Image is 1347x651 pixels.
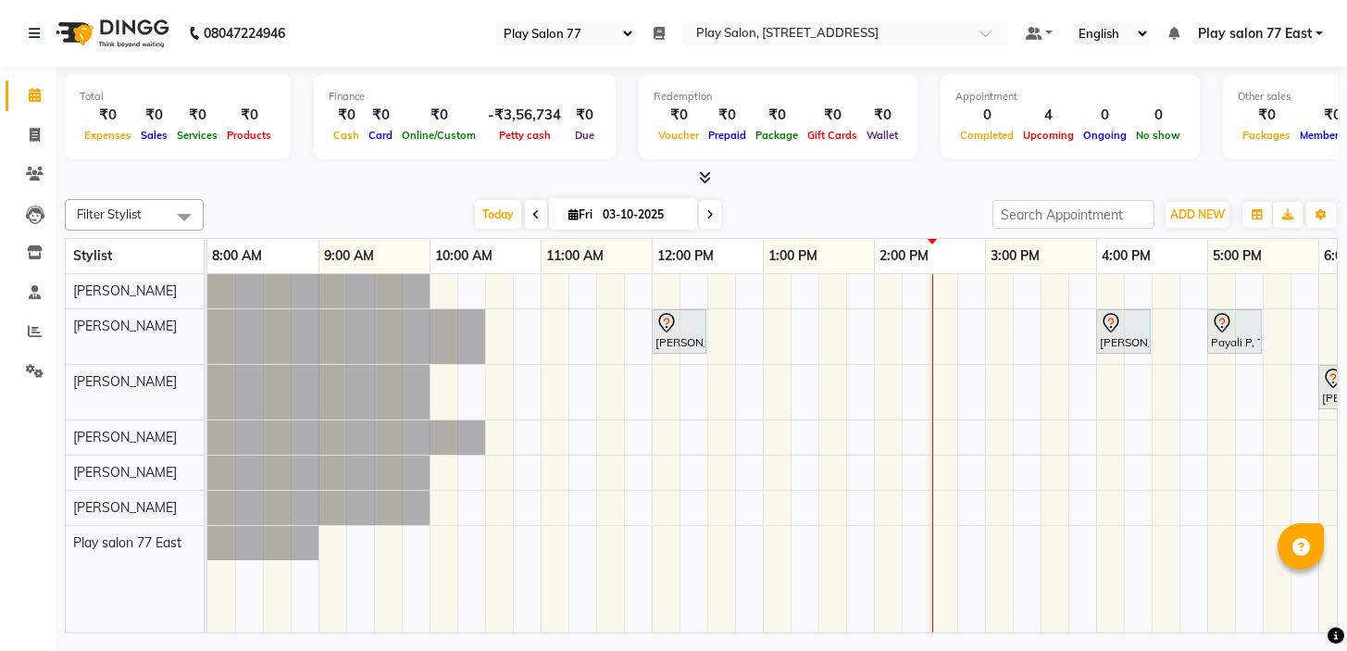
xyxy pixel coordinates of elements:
[136,129,172,142] span: Sales
[704,129,751,142] span: Prepaid
[570,129,599,142] span: Due
[803,129,862,142] span: Gift Cards
[542,243,608,269] a: 11:00 AM
[875,243,933,269] a: 2:00 PM
[73,282,177,299] span: [PERSON_NAME]
[397,129,480,142] span: Online/Custom
[73,499,177,516] span: [PERSON_NAME]
[319,243,379,269] a: 9:00 AM
[77,207,142,221] span: Filter Stylist
[1269,577,1328,632] iframe: chat widget
[1238,105,1295,126] div: ₹0
[1018,105,1079,126] div: 4
[73,373,177,390] span: [PERSON_NAME]
[222,129,276,142] span: Products
[204,7,285,59] b: 08047224946
[1238,129,1295,142] span: Packages
[80,89,276,105] div: Total
[47,7,174,59] img: logo
[1170,207,1225,221] span: ADD NEW
[955,129,1018,142] span: Completed
[986,243,1044,269] a: 3:00 PM
[80,105,136,126] div: ₹0
[172,129,222,142] span: Services
[654,129,704,142] span: Voucher
[704,105,751,126] div: ₹0
[764,243,822,269] a: 1:00 PM
[654,105,704,126] div: ₹0
[136,105,172,126] div: ₹0
[364,129,397,142] span: Card
[222,105,276,126] div: ₹0
[992,200,1154,229] input: Search Appointment
[172,105,222,126] div: ₹0
[329,105,364,126] div: ₹0
[1208,243,1266,269] a: 5:00 PM
[1131,129,1185,142] span: No show
[480,105,568,126] div: -₹3,56,734
[73,318,177,334] span: [PERSON_NAME]
[862,129,903,142] span: Wallet
[494,129,555,142] span: Petty cash
[751,105,803,126] div: ₹0
[430,243,497,269] a: 10:00 AM
[80,129,136,142] span: Expenses
[568,105,601,126] div: ₹0
[955,89,1185,105] div: Appointment
[73,247,112,264] span: Stylist
[862,105,903,126] div: ₹0
[329,89,601,105] div: Finance
[564,207,597,221] span: Fri
[1131,105,1185,126] div: 0
[654,312,705,351] div: [PERSON_NAME], TK04, 12:00 PM-12:30 PM, Men Hair Cut - Hair Cut-Boy stylist
[475,200,521,229] span: Today
[955,105,1018,126] div: 0
[73,534,181,551] span: Play salon 77 East
[653,243,718,269] a: 12:00 PM
[1097,243,1155,269] a: 4:00 PM
[1198,24,1312,44] span: Play salon 77 East
[1098,312,1149,351] div: [PERSON_NAME] D, TK03, 04:00 PM-04:30 PM, Hair Styling - Blowdry without shampoo -Long
[1079,105,1131,126] div: 0
[207,243,267,269] a: 8:00 AM
[329,129,364,142] span: Cash
[654,89,903,105] div: Redemption
[751,129,803,142] span: Package
[1209,312,1260,351] div: Payali P, TK02, 05:00 PM-05:30 PM, Hair Styling - Shampoo and Conditioner [L'OREAL] Medium
[1166,202,1229,228] button: ADD NEW
[803,105,862,126] div: ₹0
[1079,129,1131,142] span: Ongoing
[397,105,480,126] div: ₹0
[73,429,177,445] span: [PERSON_NAME]
[1018,129,1079,142] span: Upcoming
[73,464,177,481] span: [PERSON_NAME]
[364,105,397,126] div: ₹0
[597,201,690,229] input: 2025-10-03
